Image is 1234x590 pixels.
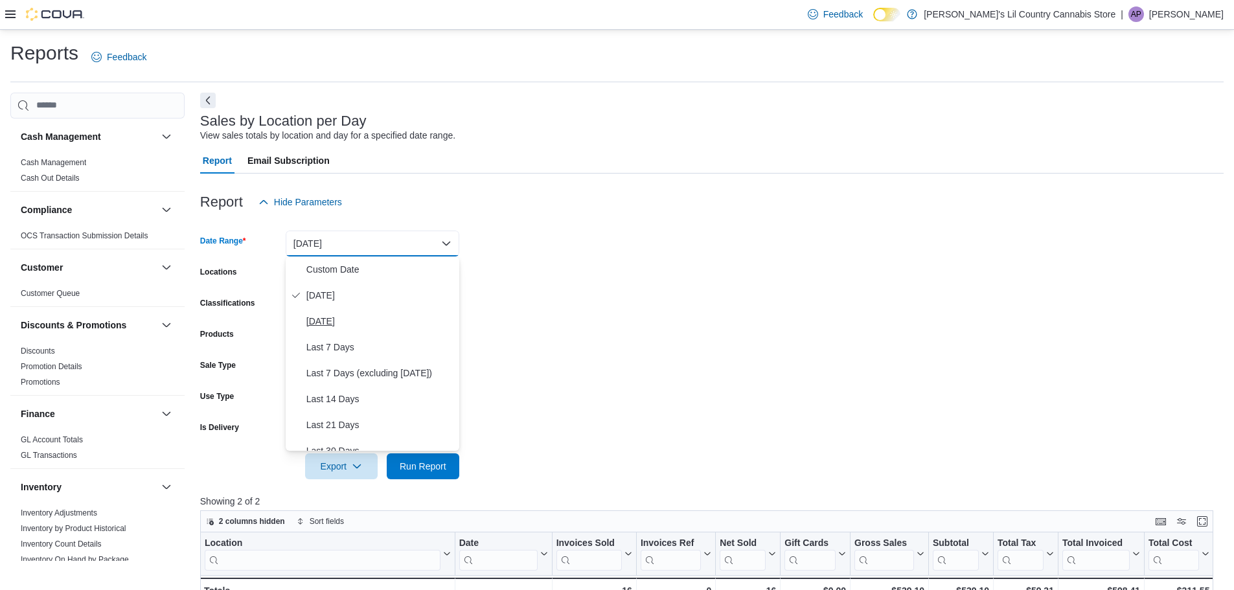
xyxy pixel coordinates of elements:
[10,343,185,395] div: Discounts & Promotions
[924,6,1115,22] p: [PERSON_NAME]'s Lil Country Cannabis Store
[1153,514,1169,529] button: Keyboard shortcuts
[21,203,156,216] button: Compliance
[200,422,239,433] label: Is Delivery
[306,365,454,381] span: Last 7 Days (excluding [DATE])
[21,508,97,518] span: Inventory Adjustments
[998,537,1054,570] button: Total Tax
[998,537,1044,549] div: Total Tax
[21,407,55,420] h3: Finance
[10,432,185,468] div: Finance
[459,537,547,570] button: Date
[159,317,174,333] button: Discounts & Promotions
[21,554,129,565] span: Inventory On Hand by Package
[1062,537,1140,570] button: Total Invoiced
[21,319,126,332] h3: Discounts & Promotions
[556,537,621,549] div: Invoices Sold
[784,537,846,570] button: Gift Cards
[803,1,868,27] a: Feedback
[286,256,459,451] div: Select listbox
[21,377,60,387] span: Promotions
[200,129,455,142] div: View sales totals by location and day for a specified date range.
[21,261,156,274] button: Customer
[720,537,776,570] button: Net Sold
[1194,514,1210,529] button: Enter fullscreen
[854,537,924,570] button: Gross Sales
[1121,6,1123,22] p: |
[641,537,711,570] button: Invoices Ref
[200,329,234,339] label: Products
[641,537,701,570] div: Invoices Ref
[21,362,82,371] a: Promotion Details
[200,194,243,210] h3: Report
[200,360,236,370] label: Sale Type
[313,453,370,479] span: Export
[1148,537,1209,570] button: Total Cost
[286,231,459,256] button: [DATE]
[21,523,126,534] span: Inventory by Product Historical
[306,417,454,433] span: Last 21 Days
[253,189,347,215] button: Hide Parameters
[159,406,174,422] button: Finance
[159,202,174,218] button: Compliance
[26,8,84,21] img: Cova
[21,174,80,183] a: Cash Out Details
[21,450,77,460] span: GL Transactions
[200,267,237,277] label: Locations
[784,537,836,549] div: Gift Cards
[21,524,126,533] a: Inventory by Product Historical
[21,231,148,241] span: OCS Transaction Submission Details
[306,262,454,277] span: Custom Date
[21,361,82,372] span: Promotion Details
[400,460,446,473] span: Run Report
[823,8,863,21] span: Feedback
[21,378,60,387] a: Promotions
[21,158,86,167] a: Cash Management
[720,537,766,549] div: Net Sold
[556,537,621,570] div: Invoices Sold
[21,539,102,549] span: Inventory Count Details
[200,391,234,402] label: Use Type
[784,537,836,570] div: Gift Card Sales
[1131,6,1141,22] span: AP
[21,231,148,240] a: OCS Transaction Submission Details
[159,260,174,275] button: Customer
[933,537,979,570] div: Subtotal
[873,21,874,22] span: Dark Mode
[1062,537,1130,570] div: Total Invoiced
[1148,537,1199,549] div: Total Cost
[306,339,454,355] span: Last 7 Days
[205,537,440,570] div: Location
[200,236,246,246] label: Date Range
[306,288,454,303] span: [DATE]
[556,537,632,570] button: Invoices Sold
[203,148,232,174] span: Report
[21,130,156,143] button: Cash Management
[10,228,185,249] div: Compliance
[21,261,63,274] h3: Customer
[10,286,185,306] div: Customer
[21,157,86,168] span: Cash Management
[854,537,914,549] div: Gross Sales
[873,8,900,21] input: Dark Mode
[306,313,454,329] span: [DATE]
[720,537,766,570] div: Net Sold
[159,479,174,495] button: Inventory
[933,537,979,549] div: Subtotal
[107,51,146,63] span: Feedback
[21,555,129,564] a: Inventory On Hand by Package
[10,155,185,191] div: Cash Management
[21,481,156,494] button: Inventory
[1148,537,1199,570] div: Total Cost
[21,346,55,356] span: Discounts
[1062,537,1130,549] div: Total Invoiced
[201,514,290,529] button: 2 columns hidden
[159,129,174,144] button: Cash Management
[387,453,459,479] button: Run Report
[219,516,285,527] span: 2 columns hidden
[200,113,367,129] h3: Sales by Location per Day
[933,537,989,570] button: Subtotal
[21,539,102,549] a: Inventory Count Details
[1174,514,1189,529] button: Display options
[21,203,72,216] h3: Compliance
[305,453,378,479] button: Export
